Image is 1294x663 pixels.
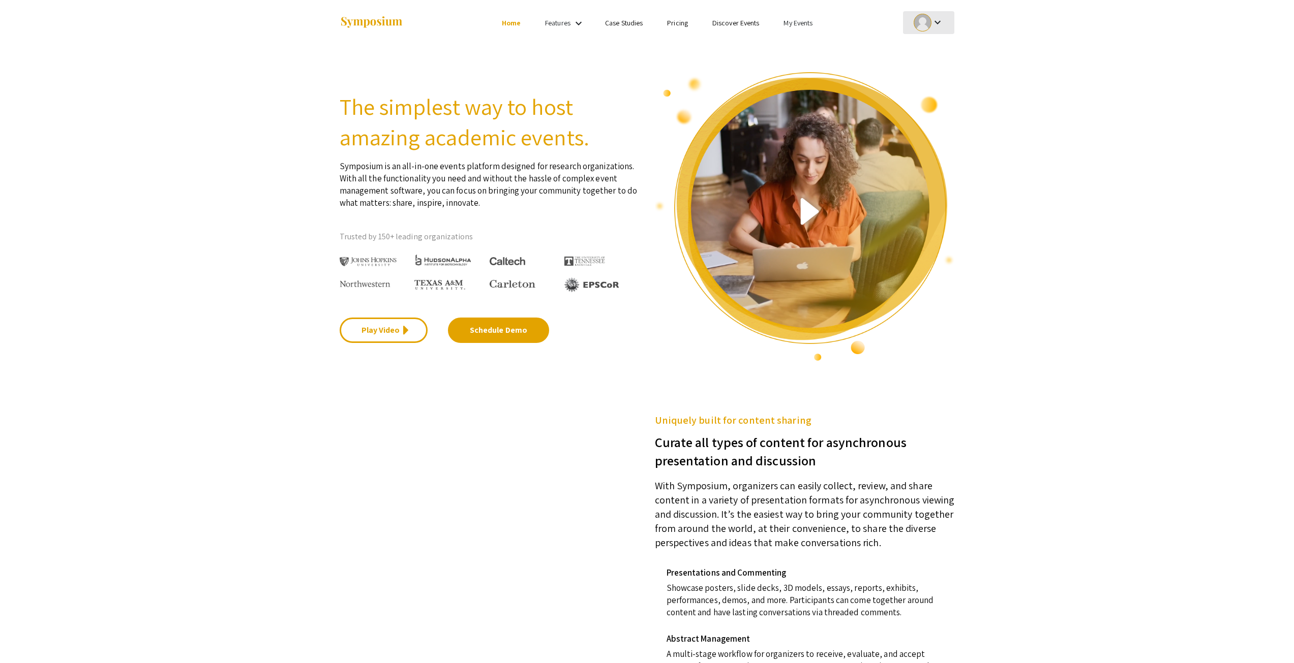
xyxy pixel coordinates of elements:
h5: Uniquely built for content sharing [655,413,955,428]
p: With Symposium, organizers can easily collect, review, and share content in a variety of presenta... [655,469,955,550]
button: Expand account dropdown [903,11,954,34]
a: Home [502,18,521,27]
img: Caltech [490,257,525,266]
img: Symposium by ForagerOne [340,16,403,29]
h3: Curate all types of content for asynchronous presentation and discussion [655,428,955,469]
mat-icon: Expand account dropdown [931,16,944,28]
img: video overview of Symposium [655,71,955,362]
img: HudsonAlpha [414,254,472,266]
img: Carleton [490,280,535,288]
a: Pricing [667,18,688,27]
a: My Events [784,18,812,27]
p: Trusted by 150+ leading organizations [340,229,640,244]
a: Case Studies [605,18,643,27]
h4: Presentations and Commenting [667,567,947,578]
mat-icon: Expand Features list [573,17,585,29]
img: EPSCOR [564,277,620,292]
a: Features [545,18,570,27]
img: Johns Hopkins University [340,257,397,267]
p: Symposium is an all-in-one events platform designed for research organizations. With all the func... [340,152,640,209]
a: Play Video [340,318,428,343]
img: Texas A&M University [414,280,465,290]
p: Showcase posters, slide decks, 3D models, essays, reports, exhibits, performances, demos, and mor... [667,578,947,618]
a: Schedule Demo [448,318,549,343]
h4: Abstract Management [667,634,947,644]
h2: The simplest way to host amazing academic events. [340,91,640,152]
img: The University of Tennessee [564,257,605,266]
a: Discover Events [712,18,760,27]
img: Northwestern [340,280,390,287]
